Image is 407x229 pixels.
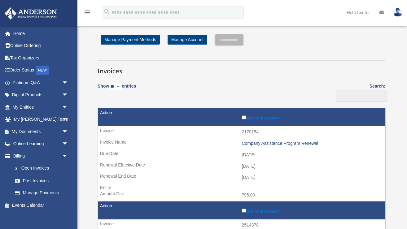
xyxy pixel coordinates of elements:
[62,125,74,138] span: arrow_drop_down
[84,9,91,16] i: menu
[98,60,385,76] h3: Invoices
[4,101,77,113] a: My Entitiesarrow_drop_down
[62,89,74,102] span: arrow_drop_down
[4,138,77,150] a: Online Learningarrow_drop_down
[98,161,385,172] td: [DATE]
[242,209,246,213] input: Include in Payment
[9,175,74,187] a: Past Invoices
[334,82,385,102] label: Search:
[4,199,77,211] a: Events Calendar
[98,82,136,97] label: Show entries
[4,113,77,126] a: My [PERSON_NAME] Teamarrow_drop_down
[62,76,74,89] span: arrow_drop_down
[18,165,21,172] span: $
[393,8,402,17] img: User Pic
[9,162,71,175] a: $Open Invoices
[62,113,74,126] span: arrow_drop_down
[62,138,74,150] span: arrow_drop_down
[4,89,77,101] a: Digital Productsarrow_drop_down
[62,150,74,162] span: arrow_drop_down
[4,40,77,52] a: Online Ordering
[168,35,207,45] a: Manage Account
[84,11,91,16] a: menu
[3,7,59,19] img: Anderson Advisors Platinum Portal
[101,35,160,45] a: Manage Payment Methods
[336,90,387,102] input: Search:
[242,114,383,120] label: Include in Payment
[4,27,77,40] a: Home
[242,115,246,119] input: Include in Payment
[62,101,74,114] span: arrow_drop_down
[103,8,110,15] i: search
[98,172,385,184] td: [DATE]
[242,207,383,214] label: Include in Payment
[242,141,383,146] div: Company Assistance Program Renewal
[98,189,385,201] td: 795.00
[4,125,77,138] a: My Documentsarrow_drop_down
[98,126,385,138] td: 2170154
[4,76,77,89] a: Platinum Q&Aarrow_drop_down
[4,52,77,64] a: Tax Organizers
[4,150,74,162] a: Billingarrow_drop_down
[9,187,74,199] a: Manage Payments
[4,64,77,77] a: Order StatusNEW
[98,149,385,161] td: [DATE]
[109,83,122,90] select: Showentries
[36,66,49,75] div: NEW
